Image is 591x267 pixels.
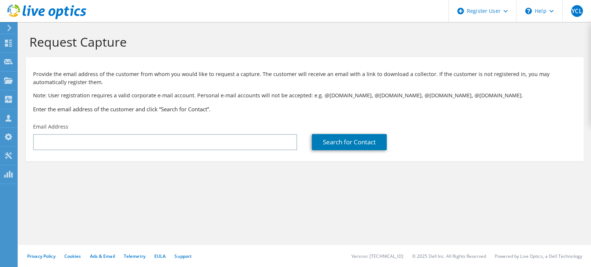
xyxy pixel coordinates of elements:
h1: Request Capture [29,34,576,50]
p: Provide the email address of the customer from whom you would like to request a capture. The cust... [33,70,576,86]
a: Ads & Email [90,253,115,259]
h3: Enter the email address of the customer and click “Search for Contact”. [33,105,576,113]
a: Search for Contact [312,134,387,150]
label: Email Address [33,123,68,130]
li: Version: [TECHNICAL_ID] [352,253,403,259]
a: Privacy Policy [27,253,55,259]
span: YCL [571,5,583,17]
p: Note: User registration requires a valid corporate e-mail account. Personal e-mail accounts will ... [33,91,576,100]
li: Powered by Live Optics, a Dell Technology [495,253,582,259]
svg: \n [525,8,532,14]
a: Telemetry [124,253,145,259]
li: © 2025 Dell Inc. All Rights Reserved [412,253,486,259]
a: Support [174,253,192,259]
a: Cookies [64,253,81,259]
a: EULA [154,253,166,259]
